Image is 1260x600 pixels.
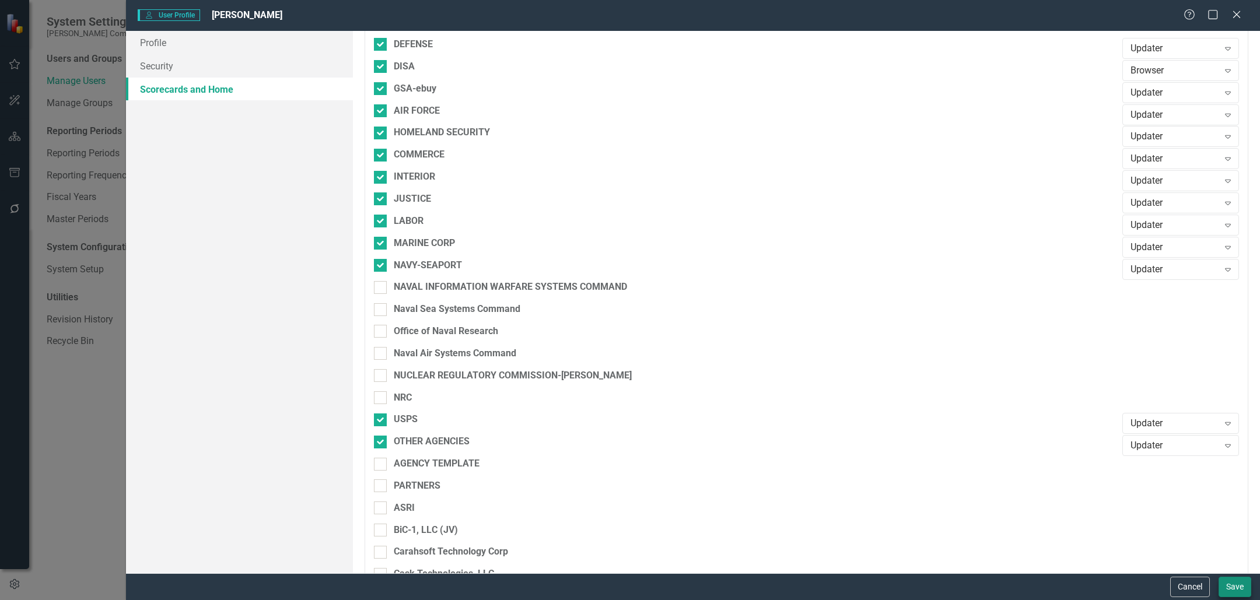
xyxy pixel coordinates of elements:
div: JUSTICE [394,192,431,206]
img: logo_orange.svg [19,19,28,28]
div: Office of Naval Research [394,325,498,338]
div: Updater [1130,262,1219,276]
div: NAVY-SEAPORT [394,259,462,272]
div: Domain Overview [44,69,104,76]
div: v 4.0.25 [33,19,57,28]
div: NUCLEAR REGULATORY COMMISSION-[PERSON_NAME] [394,369,632,383]
div: Updater [1130,152,1219,166]
div: OTHER AGENCIES [394,435,470,448]
div: Naval Sea Systems Command [394,303,520,316]
img: tab_keywords_by_traffic_grey.svg [116,68,125,77]
div: Updater [1130,417,1219,430]
img: website_grey.svg [19,30,28,40]
div: Carahsoft Technology Corp [394,545,508,559]
div: Updater [1130,197,1219,210]
div: Domain: [DOMAIN_NAME] [30,30,128,40]
span: User Profile [138,9,200,21]
div: Updater [1130,130,1219,143]
img: tab_domain_overview_orange.svg [32,68,41,77]
div: NAVAL INFORMATION WARFARE SYSTEMS COMMAND [394,280,627,294]
div: Updater [1130,240,1219,254]
div: Naval Air Systems Command [394,347,516,360]
div: COMMERCE [394,148,444,162]
div: HOMELAND SECURITY [394,126,490,139]
div: NRC [394,391,412,405]
div: Updater [1130,218,1219,231]
div: PARTNERS [394,479,440,493]
a: Scorecards and Home [126,78,353,101]
div: ASRI [394,501,415,515]
div: MARINE CORP [394,237,455,250]
div: Browser [1130,64,1219,78]
div: GSA-ebuy [394,82,436,96]
div: INTERIOR [394,170,435,184]
div: DISA [394,60,415,73]
div: Updater [1130,174,1219,188]
button: Cancel [1170,577,1210,597]
div: Updater [1130,42,1219,55]
div: USPS [394,413,418,426]
div: DEFENSE [394,38,433,51]
div: Cask Technologies, LLC [394,567,494,581]
a: Security [126,54,353,78]
div: AGENCY TEMPLATE [394,457,480,471]
button: Save [1219,577,1251,597]
span: [PERSON_NAME] [212,9,282,20]
a: Profile [126,31,353,54]
div: Keywords by Traffic [129,69,197,76]
div: Updater [1130,86,1219,99]
div: BiC-1, LLC (JV) [394,524,458,537]
div: AIR FORCE [394,104,440,118]
div: LABOR [394,215,423,228]
div: Updater [1130,439,1219,452]
div: Updater [1130,108,1219,121]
